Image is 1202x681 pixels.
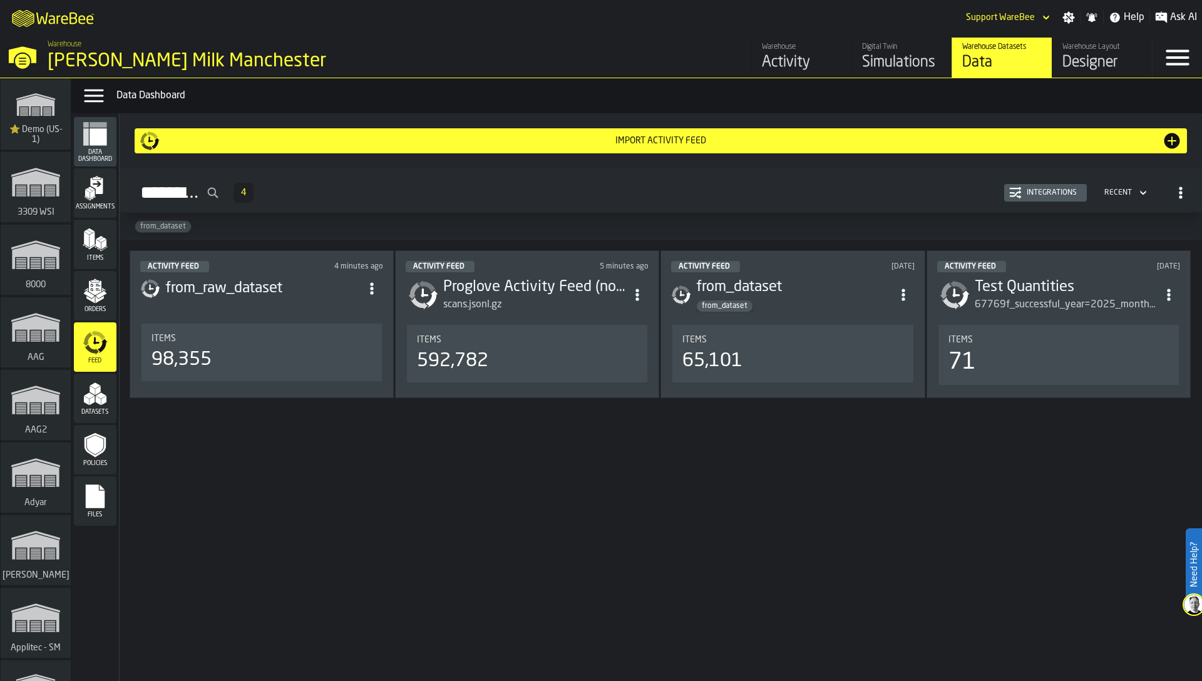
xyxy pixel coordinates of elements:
[948,350,976,375] div: 71
[966,13,1035,23] div: DropdownMenuValue-Support WareBee
[15,207,57,217] span: 3309 WSI
[74,322,116,372] li: menu Feed
[682,335,903,345] div: Title
[135,222,191,231] span: from_dataset
[417,350,488,372] div: 592,782
[74,425,116,475] li: menu Policies
[141,324,382,381] div: stat-Items
[48,50,386,73] div: [PERSON_NAME] Milk Manchester
[1170,10,1197,25] span: Ask AI
[751,38,851,78] a: link-to-/wh/i/b09612b5-e9f1-4a3a-b0a4-784729d61419/feed/
[1,297,71,370] a: link-to-/wh/i/27cb59bd-8ba0-4176-b0f1-d82d60966913/simulations
[937,322,1180,387] section: card-DataDashboardCard
[152,334,176,344] span: Items
[952,38,1052,78] a: link-to-/wh/i/b09612b5-e9f1-4a3a-b0a4-784729d61419/data
[165,279,361,299] div: from_raw_dataset
[829,262,915,271] div: Updated: 08/08/2025, 18:23:39 Created: 08/08/2025, 18:20:47
[229,183,259,203] div: ButtonLoadMore-Load More-Prev-First-Last
[1,370,71,443] a: link-to-/wh/i/ba0ffe14-8e36-4604-ab15-0eac01efbf24/simulations
[1094,262,1180,271] div: Updated: 07/08/2025, 12:36:30 Created: 04/08/2025, 15:42:11
[682,335,707,345] span: Items
[1150,10,1202,25] label: button-toggle-Ask AI
[135,128,1187,153] button: button-Import Activity Feed
[48,40,81,49] span: Warehouse
[672,325,913,382] div: stat-Items
[948,335,1169,345] div: Title
[140,321,383,384] section: card-DataDashboardCard
[74,374,116,424] li: menu Datasets
[6,125,66,145] span: ⭐ Demo (US-1)
[1099,185,1149,200] div: DropdownMenuValue-4
[682,350,742,372] div: 65,101
[660,250,925,398] div: ItemListCard-DashboardItemContainer
[443,277,626,297] h3: Proglove Activity Feed (no trolleys)
[1,152,71,225] a: link-to-/wh/i/d1ef1afb-ce11-4124-bdae-ba3d01893ec0/simulations
[406,322,649,385] section: card-DataDashboardCard
[22,498,49,508] span: Adyar
[406,261,475,272] div: status-5 2
[130,250,394,398] div: ItemListCard-DashboardItemContainer
[23,425,49,435] span: AAG2
[74,306,116,313] span: Orders
[74,203,116,210] span: Assignments
[1004,184,1087,202] button: button-Integrations
[1062,43,1142,51] div: Warehouse Layout
[563,262,649,271] div: Updated: 17/08/2025, 18:53:44 Created: 06/06/2025, 12:56:44
[74,460,116,467] span: Policies
[74,168,116,218] li: menu Assignments
[417,335,637,345] div: Title
[961,10,1052,25] div: DropdownMenuValue-Support WareBee
[74,271,116,321] li: menu Orders
[297,262,383,271] div: Updated: 17/08/2025, 18:54:26 Created: 12/08/2025, 16:13:09
[948,335,973,345] span: Items
[1124,10,1144,25] span: Help
[25,352,47,362] span: AAG
[1,225,71,297] a: link-to-/wh/i/b2e041e4-2753-4086-a82a-958e8abdd2c7/simulations
[74,511,116,518] span: Files
[1104,10,1149,25] label: button-toggle-Help
[74,409,116,416] span: Datasets
[1062,53,1142,73] div: Designer
[938,325,1179,385] div: stat-Items
[74,357,116,364] span: Feed
[443,297,626,312] div: scans.jsonl.gz
[975,297,1158,312] div: 67769f_successful_year=2025_month=08_day=04_cc-ioteventarchive-ingestion-4-2025-08-04-12-05-30-74...
[937,261,1006,272] div: status-5 2
[395,250,659,398] div: ItemListCard-DashboardItemContainer
[74,255,116,262] span: Items
[1,443,71,515] a: link-to-/wh/i/862141b4-a92e-43d2-8b2b-6509793ccc83/simulations
[152,334,372,344] div: Title
[927,250,1191,398] div: ItemListCard-DashboardItemContainer
[76,83,111,108] label: button-toggle-Data Menu
[975,277,1158,297] h3: Test Quantities
[74,149,116,163] span: Data Dashboard
[160,136,1162,146] div: Import Activity Feed
[862,43,942,51] div: Digital Twin
[1,79,71,152] a: link-to-/wh/i/103622fe-4b04-4da1-b95f-2619b9c959cc/simulations
[671,261,740,272] div: status-5 2
[1052,38,1152,78] a: link-to-/wh/i/b09612b5-e9f1-4a3a-b0a4-784729d61419/designer
[945,263,996,270] span: Activity Feed
[1,515,71,588] a: link-to-/wh/i/72fe6713-8242-4c3c-8adf-5d67388ea6d5/simulations
[120,168,1202,213] h2: button-Activity Feed
[417,335,441,345] span: Items
[8,643,63,653] span: Applitec - SM
[74,117,116,167] li: menu Data Dashboard
[1104,188,1132,197] div: DropdownMenuValue-4
[762,43,841,51] div: Warehouse
[241,188,246,197] span: 4
[962,53,1042,73] div: Data
[74,220,116,270] li: menu Items
[697,302,753,310] span: from_dataset
[1081,11,1103,24] label: button-toggle-Notifications
[696,277,891,297] div: from_dataset
[671,322,914,385] section: card-DataDashboardCard
[1,588,71,660] a: link-to-/wh/i/662479f8-72da-4751-a936-1d66c412adb4/simulations
[1153,38,1202,78] label: button-toggle-Menu
[1187,530,1201,600] label: Need Help?
[116,88,1197,103] div: Data Dashboard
